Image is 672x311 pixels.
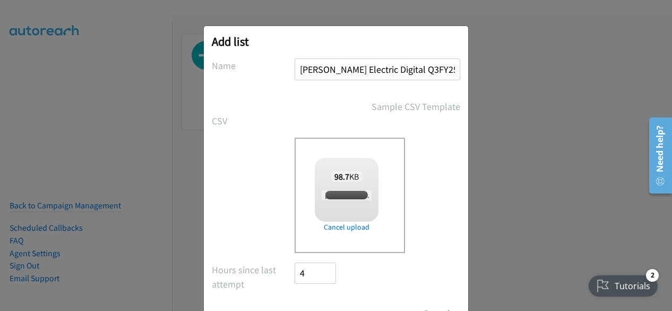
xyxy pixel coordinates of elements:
label: Name [212,58,295,73]
iframe: Resource Center [642,113,672,198]
span: KB [331,171,363,182]
h2: Add list [212,34,460,49]
a: Sample CSV Template [372,99,460,114]
label: CSV [212,114,295,128]
span: [PERSON_NAME] + [PERSON_NAME] Electric Digital Q3FY25 RM AirSe.csv [322,190,533,200]
strong: 98.7 [334,171,349,182]
label: Hours since last attempt [212,263,295,291]
iframe: Checklist [582,265,664,303]
a: Cancel upload [315,222,378,233]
